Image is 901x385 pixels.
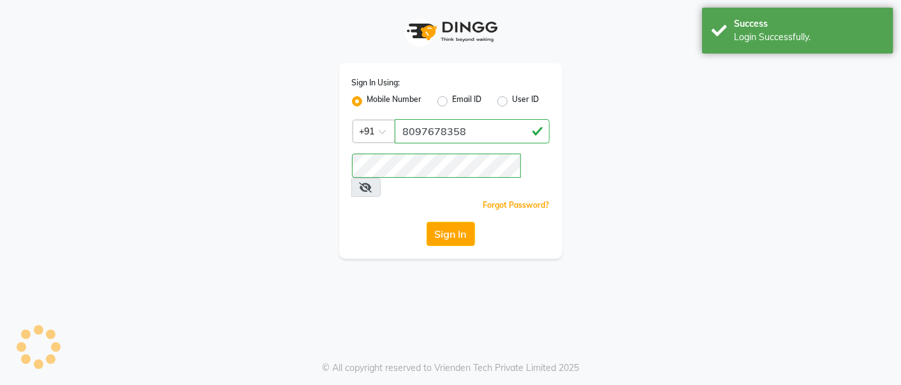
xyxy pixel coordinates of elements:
label: Sign In Using: [352,77,400,89]
div: Login Successfully. [734,31,884,44]
img: logo1.svg [400,13,502,50]
input: Username [395,119,550,143]
label: Mobile Number [367,94,422,109]
input: Username [352,154,522,178]
button: Sign In [427,222,475,246]
div: Success [734,17,884,31]
label: User ID [513,94,539,109]
a: Forgot Password? [483,200,550,210]
label: Email ID [453,94,482,109]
